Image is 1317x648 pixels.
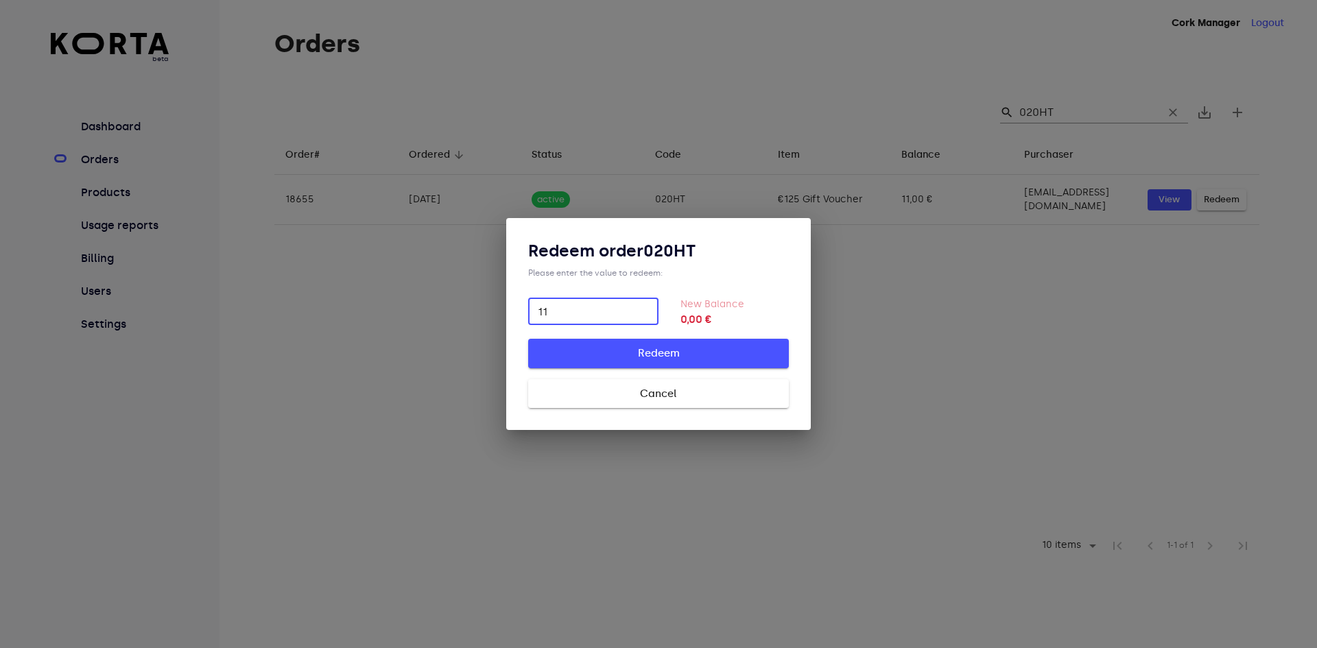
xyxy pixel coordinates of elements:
[528,267,789,278] div: Please enter the value to redeem:
[550,385,767,403] span: Cancel
[528,240,789,262] h3: Redeem order 020HT
[680,298,744,310] label: New Balance
[680,311,789,328] strong: 0,00 €
[528,339,789,368] button: Redeem
[550,344,767,362] span: Redeem
[528,379,789,408] button: Cancel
